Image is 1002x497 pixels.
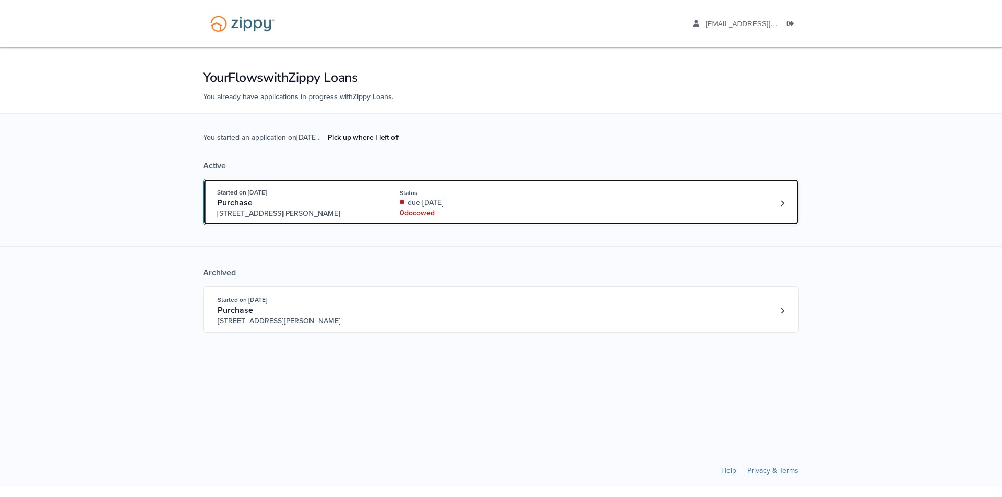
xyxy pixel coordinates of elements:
span: Purchase [218,305,253,316]
div: Active [203,161,799,171]
span: Started on [DATE] [218,296,267,304]
span: You started an application on [DATE] . [203,132,407,161]
div: 0 doc owed [400,208,539,219]
div: Archived [203,268,799,278]
span: You already have applications in progress with Zippy Loans . [203,92,393,101]
img: Logo [204,10,281,37]
span: [STREET_ADDRESS][PERSON_NAME] [218,316,377,326]
span: Started on [DATE] [217,189,267,196]
span: Purchase [217,198,253,208]
a: Log out [787,20,798,30]
a: edit profile [693,20,825,30]
a: Open loan 3802615 [203,286,799,333]
span: aaboley88@icloud.com [706,20,825,28]
a: Privacy & Terms [747,466,798,475]
a: Help [721,466,736,475]
div: due [DATE] [400,198,539,208]
h1: Your Flows with Zippy Loans [203,69,799,87]
span: [STREET_ADDRESS][PERSON_NAME] [217,209,376,219]
a: Loan number 4228033 [774,196,790,211]
div: Status [400,188,539,198]
a: Open loan 4228033 [203,179,799,225]
a: Pick up where I left off [319,129,407,146]
a: Loan number 3802615 [774,303,790,319]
